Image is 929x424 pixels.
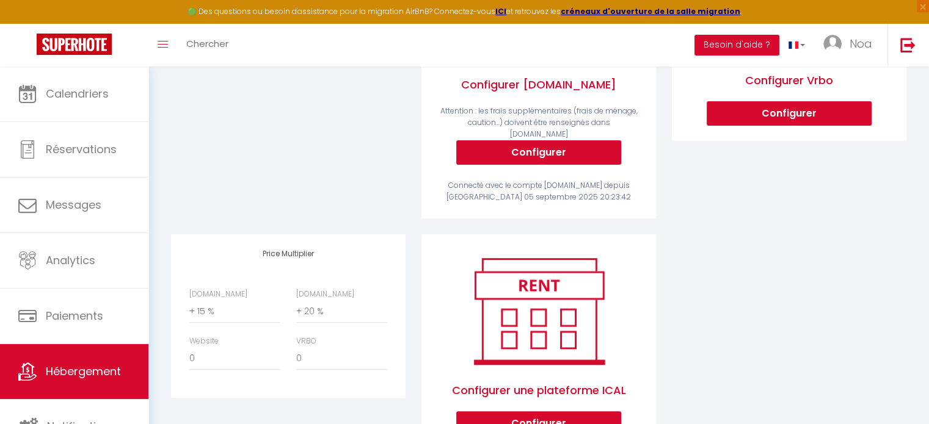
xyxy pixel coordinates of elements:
[823,35,842,53] img: ...
[189,250,387,258] h4: Price Multiplier
[440,64,638,106] span: Configurer [DOMAIN_NAME]
[850,36,872,51] span: Noa
[46,253,95,268] span: Analytics
[46,197,101,212] span: Messages
[900,37,916,52] img: logout
[456,140,621,165] button: Configurer
[10,5,46,41] button: Ouvrir le widget de chat LiveChat
[440,370,638,411] span: Configurer une plateforme ICAL
[461,253,617,370] img: rent.png
[440,106,638,139] span: Attention : les frais supplémentaires (frais de ménage, caution...) doivent être renseignés dans ...
[707,101,872,126] button: Configurer
[46,364,121,379] span: Hébergement
[186,37,228,50] span: Chercher
[46,86,109,101] span: Calendriers
[37,34,112,55] img: Super Booking
[189,289,247,300] label: [DOMAIN_NAME]
[707,60,872,101] span: Configurer Vrbo
[561,6,740,16] a: créneaux d'ouverture de la salle migration
[495,6,506,16] a: ICI
[694,35,779,56] button: Besoin d'aide ?
[440,180,638,203] div: Connecté avec le compte [DOMAIN_NAME] depuis [GEOGRAPHIC_DATA] 05 septembre 2025 20:23:42
[814,24,887,66] a: ... Noa
[296,336,316,347] label: VRBO
[189,336,219,347] label: Website
[296,289,354,300] label: [DOMAIN_NAME]
[46,308,103,323] span: Paiements
[46,142,117,157] span: Réservations
[177,24,238,66] a: Chercher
